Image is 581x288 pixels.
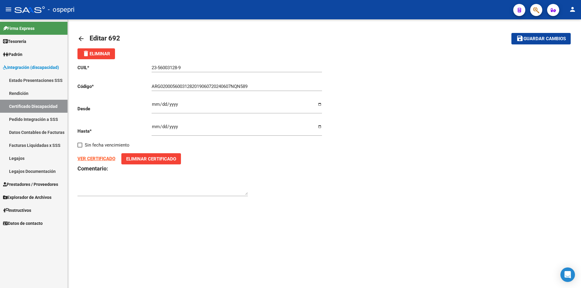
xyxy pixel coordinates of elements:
[3,51,22,58] span: Padrón
[85,141,130,149] span: Sin fecha vencimiento
[511,33,571,44] button: Guardar cambios
[516,35,524,42] mat-icon: save
[3,194,51,201] span: Explorador de Archivos
[3,38,26,45] span: Tesorería
[90,34,120,42] span: Editar 692
[77,64,152,71] p: CUIL
[77,128,152,134] p: Hasta
[3,25,34,32] span: Firma Express
[560,267,575,282] div: Open Intercom Messenger
[82,50,90,57] mat-icon: delete
[77,156,115,161] a: VER CERTIFICADO
[82,51,110,57] span: Eliminar
[3,207,31,214] span: Instructivos
[3,220,43,227] span: Datos de contacto
[77,83,152,90] p: Código
[569,6,576,13] mat-icon: person
[48,3,74,16] span: - ospepri
[3,64,59,71] span: Integración (discapacidad)
[77,105,152,112] p: Desde
[3,181,58,188] span: Prestadores / Proveedores
[126,156,176,162] span: Eliminar Certificado
[524,36,566,42] span: Guardar cambios
[77,48,115,59] button: Eliminar
[5,6,12,13] mat-icon: menu
[121,153,181,164] button: Eliminar Certificado
[77,165,108,172] strong: Comentario:
[77,35,85,42] mat-icon: arrow_back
